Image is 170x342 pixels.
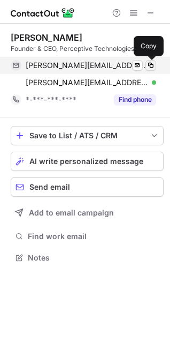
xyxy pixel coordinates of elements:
[28,253,159,263] span: Notes
[26,61,148,70] span: [PERSON_NAME][EMAIL_ADDRESS][DOMAIN_NAME]
[11,250,164,265] button: Notes
[29,131,145,140] div: Save to List / ATS / CRM
[11,203,164,222] button: Add to email campaign
[28,232,159,241] span: Find work email
[29,209,114,217] span: Add to email campaign
[11,177,164,197] button: Send email
[11,229,164,244] button: Find work email
[11,6,75,19] img: ContactOut v5.3.10
[26,78,148,87] span: [PERSON_NAME][EMAIL_ADDRESS][DOMAIN_NAME]
[11,126,164,145] button: save-profile-one-click
[11,44,164,54] div: Founder & CEO, Perceptive Technologies, Inc
[114,94,156,105] button: Reveal Button
[11,32,82,43] div: [PERSON_NAME]
[11,152,164,171] button: AI write personalized message
[29,183,70,191] span: Send email
[29,157,143,166] span: AI write personalized message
